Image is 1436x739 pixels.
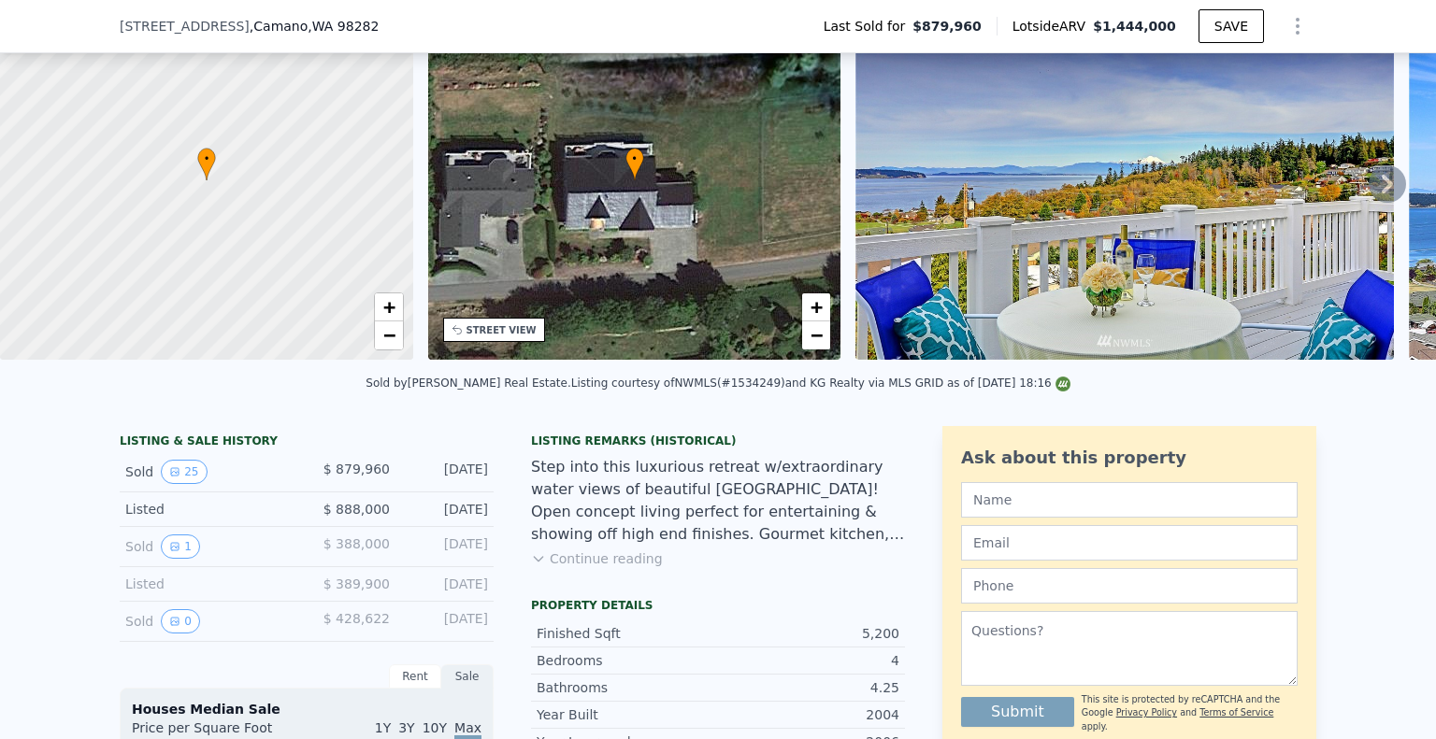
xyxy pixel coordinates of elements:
[405,500,488,519] div: [DATE]
[323,611,390,626] span: $ 428,622
[161,609,200,633] button: View historical data
[1279,7,1316,45] button: Show Options
[1199,9,1264,43] button: SAVE
[802,321,830,349] a: Zoom out
[375,321,403,349] a: Zoom out
[250,17,380,36] span: , Camano
[125,534,292,559] div: Sold
[1012,17,1093,36] span: Lotside ARV
[961,445,1298,471] div: Ask about this property
[125,460,292,484] div: Sold
[323,536,390,551] span: $ 388,000
[125,575,292,593] div: Listed
[197,148,216,180] div: •
[323,502,390,517] span: $ 888,000
[718,624,899,643] div: 5,200
[120,433,494,452] div: LISTING & SALE HISTORY
[405,609,488,633] div: [DATE]
[625,148,644,180] div: •
[537,678,718,697] div: Bathrooms
[625,150,644,167] span: •
[537,651,718,670] div: Bedrooms
[961,525,1298,561] input: Email
[961,568,1298,604] input: Phone
[382,295,395,319] span: +
[718,705,899,724] div: 2004
[389,664,441,689] div: Rent
[961,697,1074,727] button: Submit
[423,720,447,735] span: 10Y
[811,323,823,347] span: −
[405,575,488,593] div: [DATE]
[531,456,905,546] div: Step into this luxurious retreat w/extraordinary water views of beautiful [GEOGRAPHIC_DATA]! Open...
[811,295,823,319] span: +
[961,482,1298,518] input: Name
[1055,377,1070,391] img: NWMLS Logo
[537,705,718,724] div: Year Built
[531,549,663,568] button: Continue reading
[125,609,292,633] div: Sold
[531,598,905,613] div: Property details
[912,17,982,36] span: $879,960
[161,534,200,559] button: View historical data
[308,19,379,34] span: , WA 98282
[398,720,414,735] span: 3Y
[1093,19,1176,34] span: $1,444,000
[405,534,488,559] div: [DATE]
[375,293,403,321] a: Zoom in
[802,293,830,321] a: Zoom in
[537,624,718,643] div: Finished Sqft
[323,576,390,591] span: $ 389,900
[718,678,899,697] div: 4.25
[1116,707,1177,718] a: Privacy Policy
[454,720,481,739] span: Max
[366,377,570,390] div: Sold by [PERSON_NAME] Real Estate .
[824,17,913,36] span: Last Sold for
[1199,707,1273,718] a: Terms of Service
[197,150,216,167] span: •
[120,17,250,36] span: [STREET_ADDRESS]
[375,720,391,735] span: 1Y
[718,651,899,670] div: 4
[1082,693,1298,733] div: This site is protected by reCAPTCHA and the Google and apply.
[382,323,395,347] span: −
[531,433,905,448] div: Listing Remarks (Historical)
[323,462,390,476] span: $ 879,960
[125,500,292,519] div: Listed
[467,323,537,337] div: STREET VIEW
[441,664,494,689] div: Sale
[855,1,1394,360] img: Sale: 113421805 Parcel: 98754741
[571,377,1070,390] div: Listing courtesy of NWMLS (#1534249) and KG Realty via MLS GRID as of [DATE] 18:16
[161,460,207,484] button: View historical data
[405,460,488,484] div: [DATE]
[132,700,481,718] div: Houses Median Sale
